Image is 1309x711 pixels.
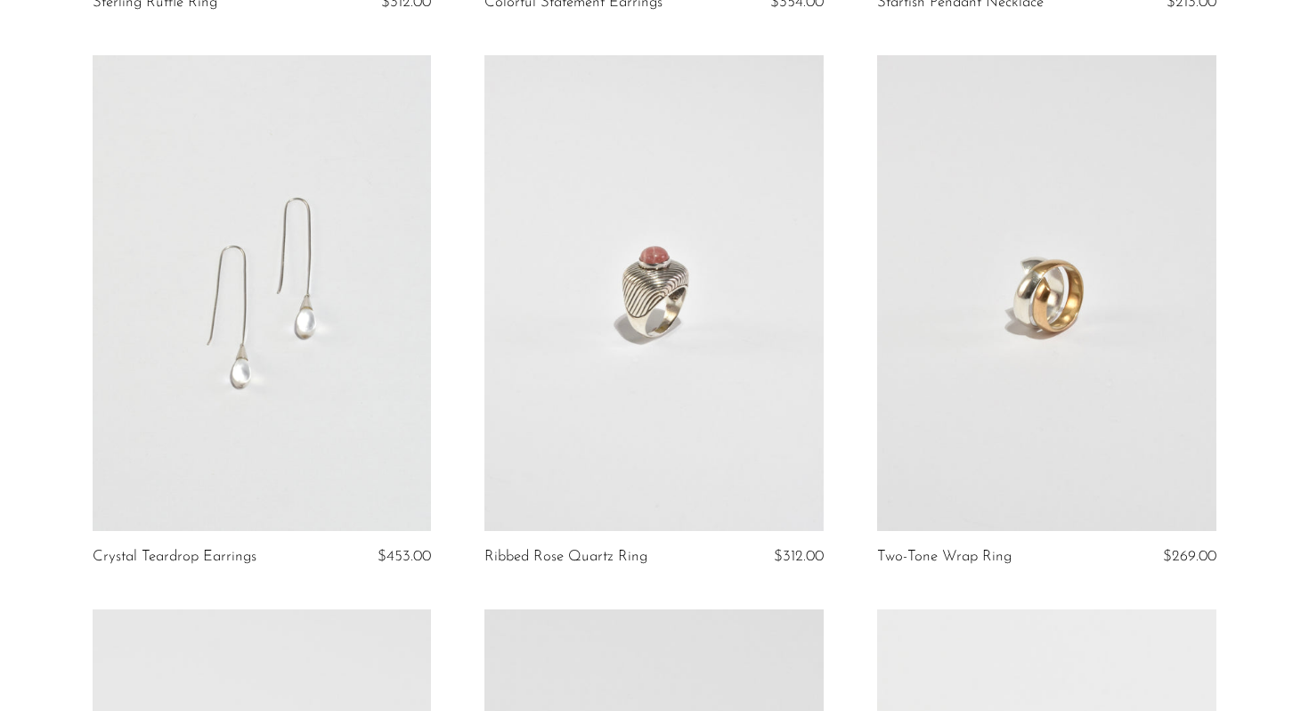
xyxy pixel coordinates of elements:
span: $312.00 [774,549,824,564]
a: Two-Tone Wrap Ring [877,549,1012,565]
a: Crystal Teardrop Earrings [93,549,256,565]
a: Ribbed Rose Quartz Ring [484,549,647,565]
span: $269.00 [1163,549,1216,564]
span: $453.00 [378,549,431,564]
